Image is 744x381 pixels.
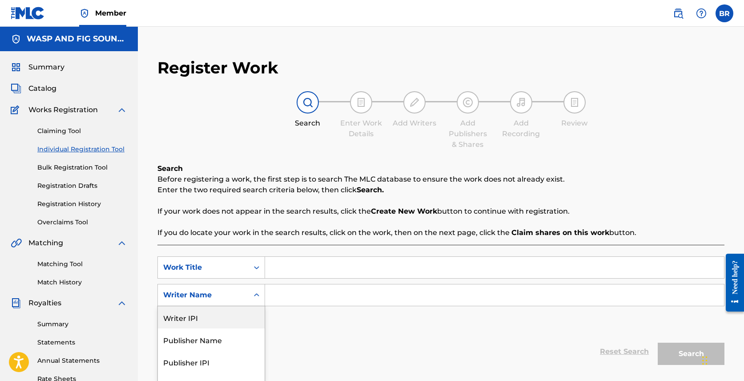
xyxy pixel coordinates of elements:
[511,228,609,237] strong: Claim shares on this work
[28,62,64,73] span: Summary
[702,347,708,374] div: Drag
[28,105,98,115] span: Works Registration
[569,97,580,108] img: step indicator icon for Review
[11,83,56,94] a: CatalogCatalog
[37,181,127,190] a: Registration Drafts
[157,206,724,217] p: If your work does not appear in the search results, click the button to continue with registration.
[11,62,21,73] img: Summary
[37,320,127,329] a: Summary
[163,262,243,273] div: Work Title
[11,62,64,73] a: SummarySummary
[516,97,527,108] img: step indicator icon for Add Recording
[37,199,127,209] a: Registration History
[79,8,90,19] img: Top Rightsholder
[719,246,744,319] iframe: Resource Center
[357,186,384,194] strong: Search.
[11,83,21,94] img: Catalog
[696,8,707,19] img: help
[37,278,127,287] a: Match History
[716,4,733,22] div: User Menu
[158,351,265,373] div: Publisher IPI
[158,306,265,328] div: Writer IPI
[158,328,265,351] div: Publisher Name
[11,105,22,115] img: Works Registration
[37,163,127,172] a: Bulk Registration Tool
[163,290,243,300] div: Writer Name
[27,34,127,44] h5: WASP AND FIG SOUNDS
[37,259,127,269] a: Matching Tool
[157,58,278,78] h2: Register Work
[302,97,313,108] img: step indicator icon for Search
[117,298,127,308] img: expand
[37,126,127,136] a: Claiming Tool
[499,118,543,139] div: Add Recording
[117,238,127,248] img: expand
[462,97,473,108] img: step indicator icon for Add Publishers & Shares
[700,338,744,381] iframe: Chat Widget
[28,298,61,308] span: Royalties
[157,164,183,173] b: Search
[157,256,724,369] form: Search Form
[157,227,724,238] p: If you do locate your work in the search results, click on the work, then on the next page, click...
[157,185,724,195] p: Enter the two required search criteria below, then click
[157,174,724,185] p: Before registering a work, the first step is to search The MLC database to ensure the work does n...
[37,338,127,347] a: Statements
[669,4,687,22] a: Public Search
[339,118,383,139] div: Enter Work Details
[356,97,366,108] img: step indicator icon for Enter Work Details
[95,8,126,18] span: Member
[11,7,45,20] img: MLC Logo
[692,4,710,22] div: Help
[11,34,21,45] img: Accounts
[28,238,63,248] span: Matching
[11,298,21,308] img: Royalties
[286,118,330,129] div: Search
[392,118,437,129] div: Add Writers
[37,145,127,154] a: Individual Registration Tool
[446,118,490,150] div: Add Publishers & Shares
[37,356,127,365] a: Annual Statements
[117,105,127,115] img: expand
[552,118,597,129] div: Review
[11,238,22,248] img: Matching
[37,218,127,227] a: Overclaims Tool
[409,97,420,108] img: step indicator icon for Add Writers
[371,207,437,215] strong: Create New Work
[673,8,684,19] img: search
[28,83,56,94] span: Catalog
